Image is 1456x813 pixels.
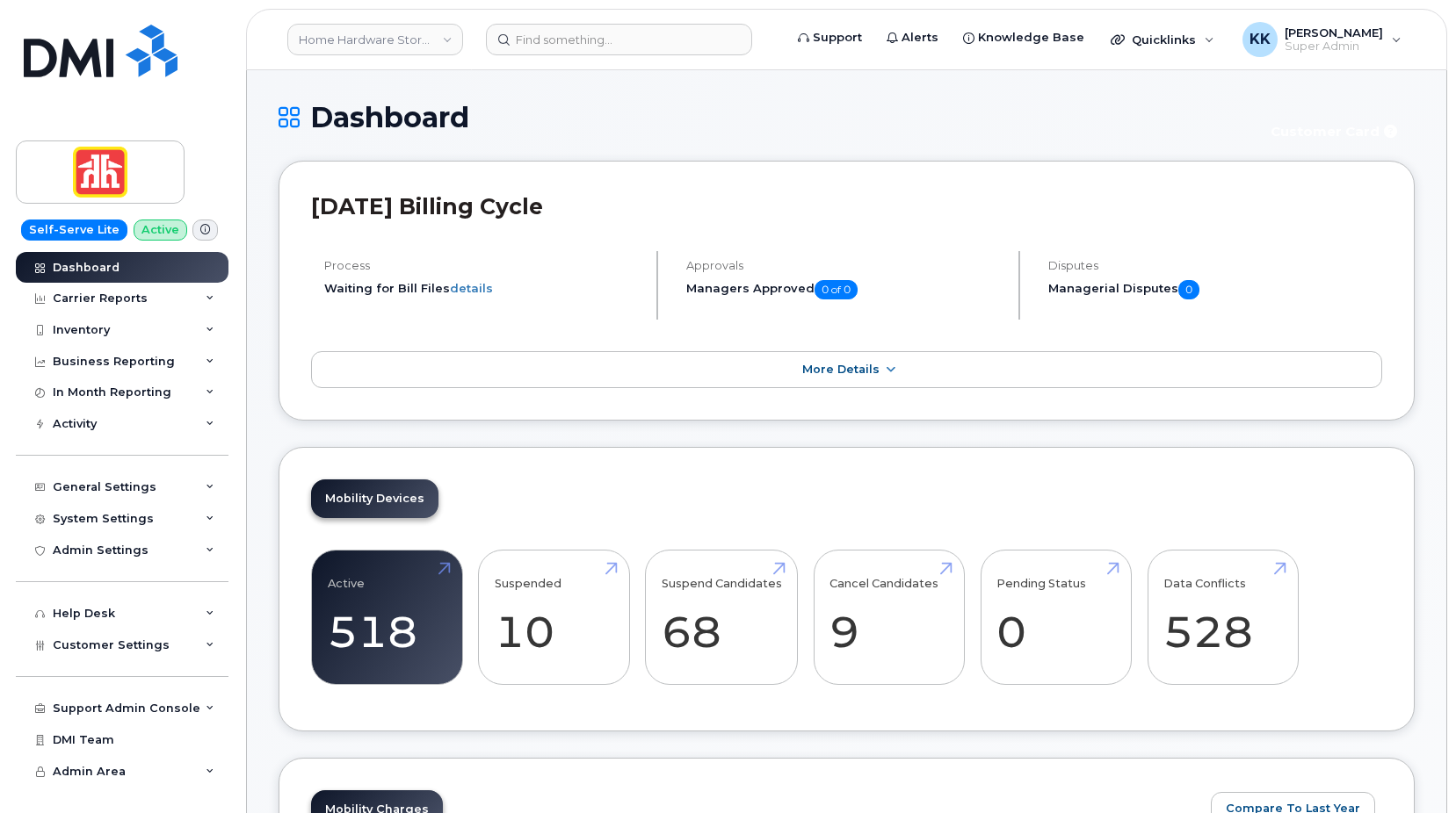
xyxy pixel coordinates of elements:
a: Suspend Candidates 68 [662,559,782,675]
h5: Managers Approved [686,280,1003,299]
a: Suspended 10 [495,559,613,675]
a: Mobility Devices [311,479,438,518]
h4: Process [324,259,641,272]
li: Waiting for Bill Files [324,280,641,297]
h4: Approvals [686,259,1003,272]
button: Customer Card [1257,116,1415,147]
a: Pending Status 0 [996,559,1115,675]
span: More Details [802,363,880,376]
h5: Managerial Disputes [1048,280,1382,299]
span: 0 of 0 [815,280,858,299]
h1: Dashboard [279,102,1248,133]
a: details [450,281,493,295]
span: 0 [1178,280,1199,299]
a: Cancel Candidates 9 [829,559,948,675]
h4: Disputes [1048,259,1382,272]
h2: [DATE] Billing Cycle [311,193,1382,219]
a: Active 518 [328,559,446,675]
a: Data Conflicts 528 [1163,559,1282,675]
